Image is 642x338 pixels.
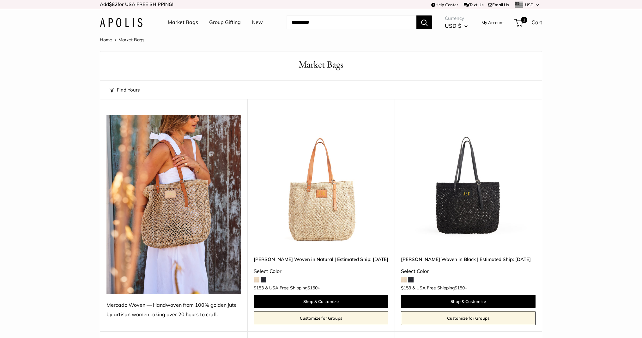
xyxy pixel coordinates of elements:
[100,36,144,44] nav: Breadcrumb
[118,37,144,43] span: Market Bags
[401,311,536,325] a: Customize for Groups
[445,21,468,31] button: USD $
[307,285,318,291] span: $150
[5,314,68,333] iframe: Sign Up via Text for Offers
[209,18,241,27] a: Group Gifting
[100,37,112,43] a: Home
[254,285,264,291] span: $153
[464,2,483,7] a: Text Us
[401,256,536,263] a: [PERSON_NAME] Woven in Black | Estimated Ship: [DATE]
[401,115,536,249] a: Mercado Woven in Black | Estimated Ship: Oct. 19thMercado Woven in Black | Estimated Ship: Oct. 19th
[455,285,465,291] span: $150
[488,2,509,7] a: Email Us
[445,22,461,29] span: USD $
[401,267,536,276] div: Select Color
[100,18,142,27] img: Apolis
[525,2,534,7] span: USD
[168,18,198,27] a: Market Bags
[252,18,263,27] a: New
[254,311,388,325] a: Customize for Groups
[521,17,527,23] span: 1
[401,295,536,308] a: Shop & Customize
[445,14,468,23] span: Currency
[481,19,504,26] a: My Account
[412,286,467,290] span: & USA Free Shipping +
[254,115,388,249] a: Mercado Woven in Natural | Estimated Ship: Oct. 12thMercado Woven in Natural | Estimated Ship: Oc...
[109,1,118,7] span: $82
[431,2,458,7] a: Help Center
[106,115,241,294] img: Mercado Woven — Handwoven from 100% golden jute by artisan women taking over 20 hours to craft.
[401,115,536,249] img: Mercado Woven in Black | Estimated Ship: Oct. 19th
[401,285,411,291] span: $153
[254,256,388,263] a: [PERSON_NAME] Woven in Natural | Estimated Ship: [DATE]
[254,115,388,249] img: Mercado Woven in Natural | Estimated Ship: Oct. 12th
[265,286,320,290] span: & USA Free Shipping +
[515,17,542,27] a: 1 Cart
[416,15,432,29] button: Search
[287,15,416,29] input: Search...
[110,86,140,94] button: Find Yours
[254,267,388,276] div: Select Color
[531,19,542,26] span: Cart
[110,58,532,71] h1: Market Bags
[106,300,241,319] div: Mercado Woven — Handwoven from 100% golden jute by artisan women taking over 20 hours to craft.
[254,295,388,308] a: Shop & Customize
